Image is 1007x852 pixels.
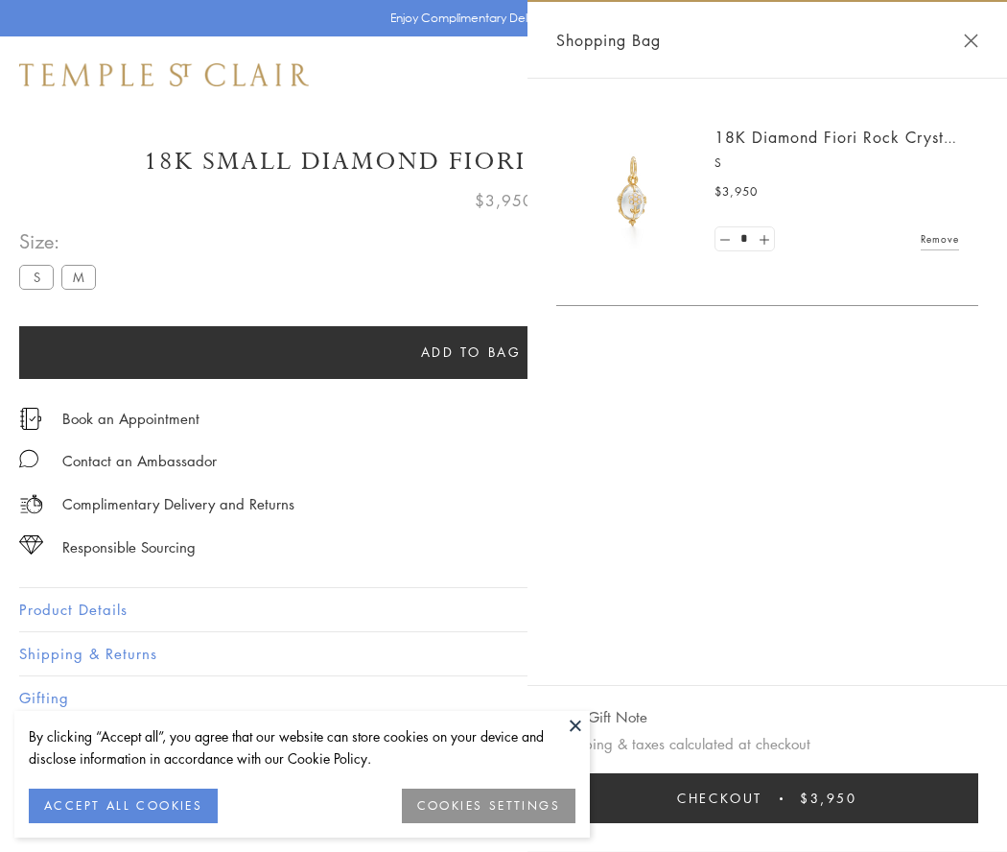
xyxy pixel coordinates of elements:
[19,588,988,631] button: Product Details
[800,788,857,809] span: $3,950
[714,154,959,173] p: S
[19,408,42,430] img: icon_appointment.svg
[62,535,196,559] div: Responsible Sourcing
[29,789,218,823] button: ACCEPT ALL COOKIES
[19,326,923,379] button: Add to bag
[19,535,43,555] img: icon_sourcing.svg
[556,732,978,756] p: Shipping & taxes calculated at checkout
[575,134,691,249] img: P51889-E11FIORI
[19,449,38,468] img: MessageIcon-01_2.svg
[62,449,217,473] div: Contact an Ambassador
[556,773,978,823] button: Checkout $3,950
[62,492,294,516] p: Complimentary Delivery and Returns
[19,225,104,257] span: Size:
[754,227,773,251] a: Set quantity to 2
[402,789,575,823] button: COOKIES SETTINGS
[677,788,762,809] span: Checkout
[964,34,978,48] button: Close Shopping Bag
[475,188,533,213] span: $3,950
[61,265,96,289] label: M
[715,227,735,251] a: Set quantity to 0
[19,492,43,516] img: icon_delivery.svg
[556,705,647,729] button: Add Gift Note
[62,408,199,429] a: Book an Appointment
[19,676,988,720] button: Gifting
[556,28,661,53] span: Shopping Bag
[421,342,522,363] span: Add to bag
[714,182,758,201] span: $3,950
[19,145,988,178] h1: 18K Small Diamond Fiori Rock Crystal Amulet
[921,228,959,249] a: Remove
[19,63,309,86] img: Temple St. Clair
[29,725,575,769] div: By clicking “Accept all”, you agree that our website can store cookies on your device and disclos...
[19,632,988,675] button: Shipping & Returns
[19,265,54,289] label: S
[390,9,608,28] p: Enjoy Complimentary Delivery & Returns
